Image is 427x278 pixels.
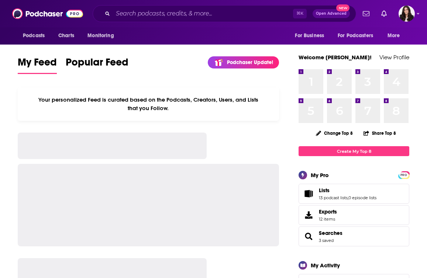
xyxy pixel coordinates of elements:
button: Open AdvancedNew [313,9,350,18]
input: Search podcasts, credits, & more... [113,8,293,20]
span: Open Advanced [316,12,347,15]
span: Lists [299,184,409,204]
a: Searches [301,231,316,242]
span: PRO [399,172,408,178]
div: Search podcasts, credits, & more... [93,5,356,22]
a: Create My Top 8 [299,146,409,156]
span: ⌘ K [293,9,307,18]
button: Share Top 8 [363,126,396,140]
a: Lists [301,189,316,199]
span: My Feed [18,56,57,73]
a: Exports [299,205,409,225]
button: open menu [333,29,384,43]
a: Show notifications dropdown [378,7,390,20]
img: User Profile [399,6,415,22]
span: Exports [319,208,337,215]
button: open menu [382,29,409,43]
span: For Podcasters [338,31,373,41]
span: Charts [58,31,74,41]
a: Show notifications dropdown [360,7,372,20]
span: , [348,195,348,200]
a: Lists [319,187,376,194]
a: View Profile [379,54,409,61]
span: Monitoring [87,31,114,41]
button: Change Top 8 [311,129,357,138]
span: Popular Feed [66,56,128,73]
button: open menu [82,29,123,43]
button: open menu [18,29,54,43]
span: More [388,31,400,41]
a: My Feed [18,56,57,74]
a: 0 episode lists [348,195,376,200]
span: 12 items [319,217,337,222]
a: 3 saved [319,238,334,243]
button: Show profile menu [399,6,415,22]
a: 13 podcast lists [319,195,348,200]
span: For Business [295,31,324,41]
div: Your personalized Feed is curated based on the Podcasts, Creators, Users, and Lists that you Follow. [18,87,279,121]
img: Podchaser - Follow, Share and Rate Podcasts [12,7,83,21]
div: My Activity [311,262,340,269]
p: Podchaser Update! [227,59,273,66]
span: Searches [299,226,409,246]
a: Searches [319,230,342,236]
span: Exports [301,210,316,220]
button: open menu [290,29,333,43]
a: PRO [399,172,408,177]
a: Popular Feed [66,56,128,74]
div: My Pro [311,172,329,179]
a: Charts [54,29,79,43]
span: Podcasts [23,31,45,41]
span: Logged in as RebeccaShapiro [399,6,415,22]
span: Lists [319,187,330,194]
a: Welcome [PERSON_NAME]! [299,54,372,61]
span: New [336,4,349,11]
